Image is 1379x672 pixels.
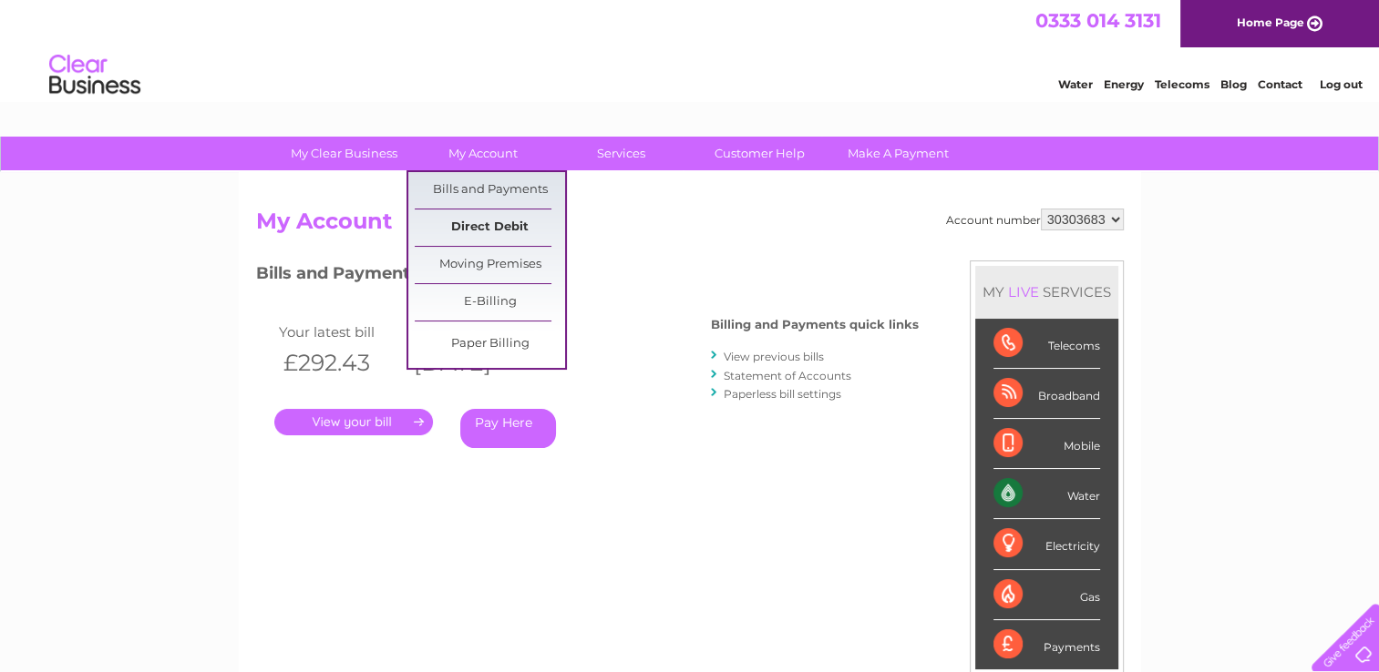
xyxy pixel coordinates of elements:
a: Direct Debit [415,209,565,246]
th: [DATE] [405,344,536,382]
img: logo.png [48,47,141,103]
div: LIVE [1004,283,1043,300]
td: Invoice date [405,320,536,344]
div: Electricity [993,519,1100,569]
div: Account number [946,209,1124,230]
a: My Account [407,137,558,170]
a: Bills and Payments [415,172,565,209]
a: Water [1058,77,1093,91]
a: Telecoms [1155,77,1209,91]
a: Blog [1220,77,1247,91]
a: Log out [1319,77,1362,91]
a: Pay Here [460,409,556,448]
th: £292.43 [274,344,406,382]
div: Telecoms [993,319,1100,369]
td: Your latest bill [274,320,406,344]
a: Paper Billing [415,326,565,362]
a: E-Billing [415,284,565,321]
div: Clear Business is a trading name of Verastar Limited (registered in [GEOGRAPHIC_DATA] No. 3667643... [260,10,1121,88]
div: Water [993,469,1100,519]
h3: Bills and Payments [256,260,919,292]
div: MY SERVICES [975,266,1118,318]
a: Customer Help [684,137,835,170]
a: Contact [1258,77,1302,91]
a: Paperless bill settings [724,387,841,401]
a: Make A Payment [823,137,973,170]
div: Mobile [993,419,1100,469]
h4: Billing and Payments quick links [711,318,919,331]
h2: My Account [256,209,1124,243]
a: Services [546,137,696,170]
a: My Clear Business [269,137,419,170]
a: Energy [1104,77,1144,91]
div: Gas [993,570,1100,620]
div: Broadband [993,369,1100,419]
a: View previous bills [724,350,824,363]
a: . [274,409,433,435]
a: 0333 014 3131 [1035,9,1161,32]
a: Moving Premises [415,247,565,283]
a: Statement of Accounts [724,369,851,382]
div: Payments [993,620,1100,669]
